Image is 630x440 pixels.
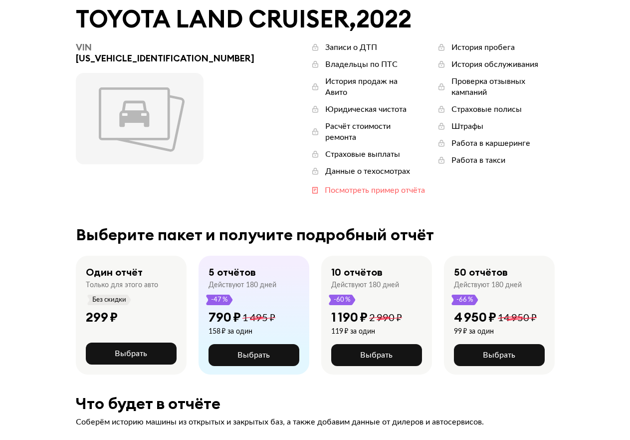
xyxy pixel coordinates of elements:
[76,395,555,413] div: Что будет в отчёте
[325,166,410,177] div: Данные о техосмотрах
[76,417,555,428] div: Соберём историю машины из открытых и закрытых баз, а также добавим данные от дилеров и автосервисов.
[76,42,261,64] div: [US_VEHICLE_IDENTIFICATION_NUMBER]
[325,76,416,98] div: История продаж на Авито
[333,295,351,305] span: -60 %
[210,295,228,305] span: -47 %
[86,281,158,290] div: Только для этого авто
[76,41,92,53] span: VIN
[454,327,537,336] div: 99 ₽ за один
[451,155,505,166] div: Работа в такси
[209,309,241,325] div: 790 ₽
[237,351,270,359] span: Выбрать
[310,185,425,196] a: Посмотреть пример отчёта
[76,226,555,244] div: Выберите пакет и получите подробный отчёт
[115,350,147,358] span: Выбрать
[86,343,177,365] button: Выбрать
[76,6,555,32] div: TOYOTA LAND CRUISER , 2022
[242,313,275,323] span: 1 495 ₽
[454,281,522,290] div: Действуют 180 дней
[498,313,537,323] span: 14 950 ₽
[451,42,515,53] div: История пробега
[451,121,483,132] div: Штрафы
[209,327,275,336] div: 158 ₽ за один
[325,121,416,143] div: Расчёт стоимости ремонта
[209,281,276,290] div: Действуют 180 дней
[456,295,474,305] span: -66 %
[454,309,496,325] div: 4 950 ₽
[331,327,402,336] div: 119 ₽ за один
[325,59,398,70] div: Владельцы по ПТС
[369,313,402,323] span: 2 990 ₽
[451,138,530,149] div: Работа в каршеринге
[331,344,422,366] button: Выбрать
[454,266,508,279] div: 50 отчётов
[331,266,383,279] div: 10 отчётов
[325,104,407,115] div: Юридическая чистота
[331,281,399,290] div: Действуют 180 дней
[454,344,545,366] button: Выбрать
[92,295,127,305] span: Без скидки
[451,76,555,98] div: Проверка отзывных кампаний
[325,149,400,160] div: Страховые выплаты
[86,309,118,325] div: 299 ₽
[325,185,425,196] div: Посмотреть пример отчёта
[325,42,377,53] div: Записи о ДТП
[451,104,522,115] div: Страховые полисы
[209,266,256,279] div: 5 отчётов
[86,266,143,279] div: Один отчёт
[360,351,393,359] span: Выбрать
[331,309,368,325] div: 1 190 ₽
[209,344,299,366] button: Выбрать
[451,59,538,70] div: История обслуживания
[483,351,515,359] span: Выбрать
